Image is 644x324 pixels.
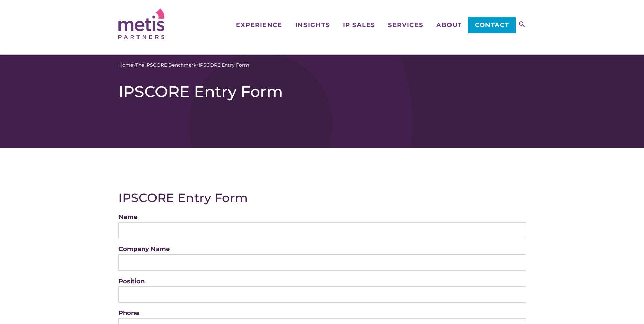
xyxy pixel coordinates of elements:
span: Insights [295,22,330,28]
label: Name [118,212,137,222]
img: Metis Partners [118,8,164,39]
a: Contact [468,17,515,33]
h2: IPSCORE Entry Form [118,191,526,205]
h1: IPSCORE Entry Form [118,82,526,101]
label: Company Name [118,244,170,254]
span: About [436,22,462,28]
span: Services [388,22,423,28]
span: IPSCORE Entry Form [199,61,249,69]
span: IP Sales [343,22,375,28]
label: Position [118,276,145,287]
a: The IPSCORE Benchmark [135,61,196,69]
label: Phone [118,308,139,319]
a: Home [118,61,133,69]
span: Contact [475,22,509,28]
span: » » [118,61,249,69]
span: Experience [236,22,282,28]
